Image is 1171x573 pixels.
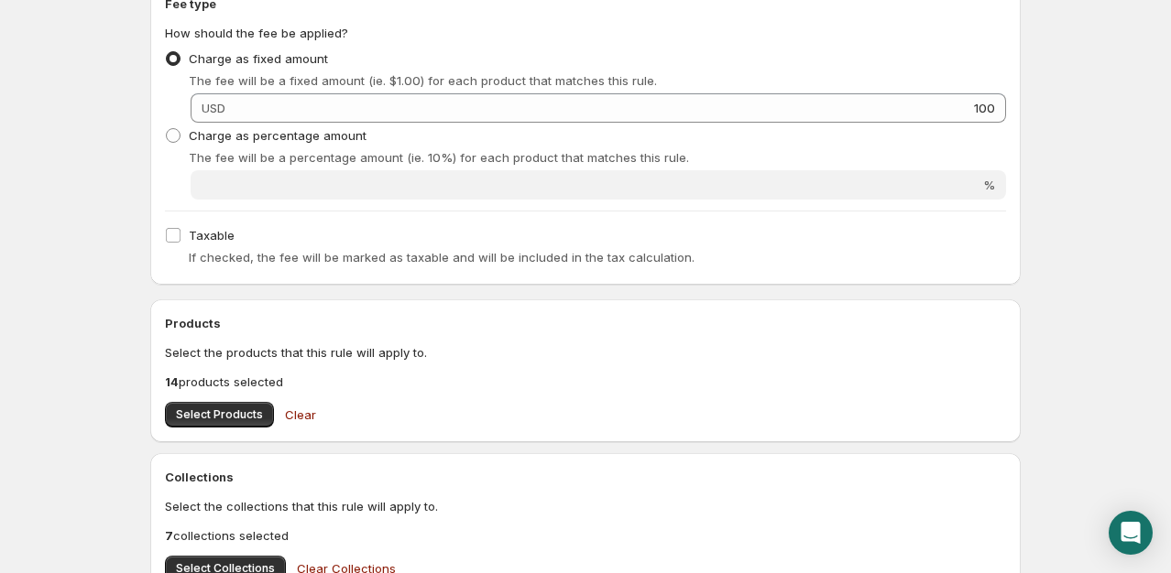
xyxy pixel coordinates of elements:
[165,26,348,40] span: How should the fee be applied?
[189,128,367,143] span: Charge as percentage amount
[189,250,695,265] span: If checked, the fee will be marked as taxable and will be included in the tax calculation.
[165,497,1006,515] p: Select the collections that this rule will apply to.
[176,407,263,422] span: Select Products
[202,101,225,115] span: USD
[165,343,1006,362] p: Select the products that this rule will apply to.
[165,468,1006,486] h2: Collections
[274,396,327,433] button: Clear
[285,405,316,424] span: Clear
[189,228,235,243] span: Taxable
[165,373,1006,391] p: products selected
[983,178,995,192] span: %
[165,374,179,389] b: 14
[189,51,328,66] span: Charge as fixed amount
[165,526,1006,545] p: collections selected
[189,73,657,88] span: The fee will be a fixed amount (ie. $1.00) for each product that matches this rule.
[1109,511,1153,555] div: Open Intercom Messenger
[189,148,1006,167] p: The fee will be a percentage amount (ie. 10%) for each product that matches this rule.
[165,402,274,427] button: Select Products
[165,528,173,543] b: 7
[165,314,1006,332] h2: Products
